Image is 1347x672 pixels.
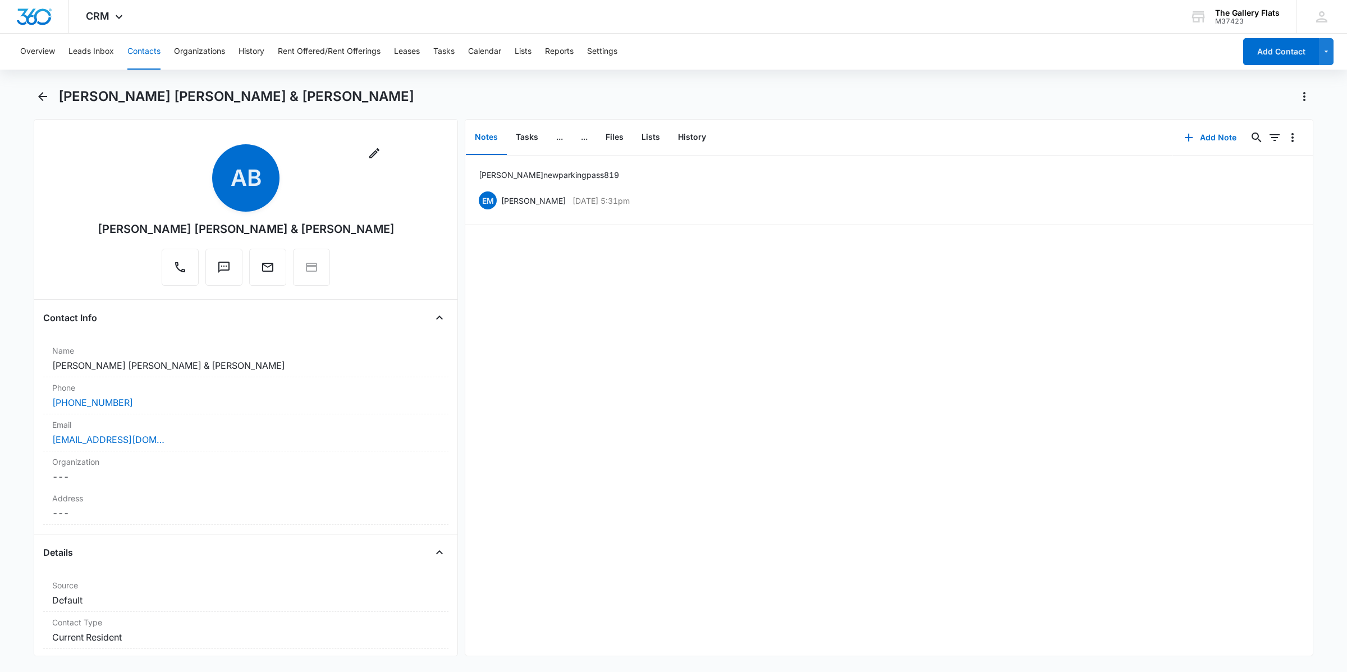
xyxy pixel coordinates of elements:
label: Source [52,579,439,591]
button: Leases [394,34,420,70]
button: Leads Inbox [68,34,114,70]
label: Address [52,492,439,504]
div: Address--- [43,488,448,525]
label: Email [52,419,439,431]
h1: [PERSON_NAME] [PERSON_NAME] & [PERSON_NAME] [58,88,414,105]
h4: Contact Info [43,311,97,324]
a: Email [249,266,286,276]
button: Tasks [433,34,455,70]
label: Organization [52,456,439,468]
button: Lists [633,120,669,155]
button: Settings [587,34,617,70]
span: EM [479,191,497,209]
button: Add Contact [1243,38,1319,65]
button: Text [205,249,242,286]
label: Phone [52,382,439,394]
button: Files [597,120,633,155]
dd: Current Resident [52,630,439,644]
button: Email [249,249,286,286]
div: Contact TypeCurrent Resident [43,612,448,649]
button: ... [572,120,597,155]
a: [PHONE_NUMBER] [52,396,133,409]
button: Tasks [507,120,547,155]
div: account id [1215,17,1280,25]
button: Close [430,543,448,561]
button: Notes [466,120,507,155]
button: Overview [20,34,55,70]
button: History [669,120,715,155]
button: Call [162,249,199,286]
button: History [239,34,264,70]
label: Name [52,345,439,356]
dd: [PERSON_NAME] [PERSON_NAME] & [PERSON_NAME] [52,359,439,372]
div: Name[PERSON_NAME] [PERSON_NAME] & [PERSON_NAME] [43,340,448,377]
p: [PERSON_NAME] new parking pass 819 [479,169,619,181]
dd: --- [52,470,439,483]
dd: --- [52,506,439,520]
button: Reports [545,34,574,70]
div: Email[EMAIL_ADDRESS][DOMAIN_NAME] [43,414,448,451]
button: Add Note [1173,124,1248,151]
button: Actions [1295,88,1313,106]
button: ... [547,120,572,155]
p: [PERSON_NAME] [501,195,566,207]
button: Lists [515,34,532,70]
button: Rent Offered/Rent Offerings [278,34,381,70]
a: Text [205,266,242,276]
span: CRM [86,10,109,22]
label: Contact Type [52,616,439,628]
div: Organization--- [43,451,448,488]
button: Filters [1266,129,1284,147]
button: Overflow Menu [1284,129,1302,147]
div: SourceDefault [43,575,448,612]
a: [EMAIL_ADDRESS][DOMAIN_NAME] [52,433,164,446]
label: Contact Status [52,653,439,665]
div: [PERSON_NAME] [PERSON_NAME] & [PERSON_NAME] [98,221,395,237]
h4: Details [43,546,73,559]
p: [DATE] 5:31pm [572,195,630,207]
button: Back [34,88,52,106]
button: Contacts [127,34,161,70]
button: Close [430,309,448,327]
button: Search... [1248,129,1266,147]
button: Calendar [468,34,501,70]
a: Call [162,266,199,276]
button: Organizations [174,34,225,70]
div: account name [1215,8,1280,17]
span: AB [212,144,280,212]
dd: Default [52,593,439,607]
div: Phone[PHONE_NUMBER] [43,377,448,414]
